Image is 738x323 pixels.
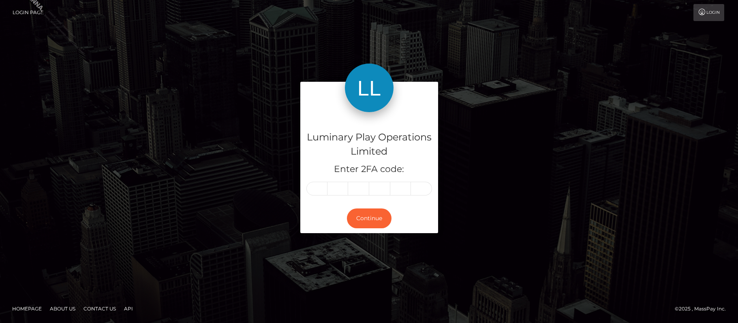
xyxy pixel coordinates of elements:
a: Login Page [13,4,44,21]
button: Continue [347,208,391,228]
a: Homepage [9,302,45,315]
h4: Luminary Play Operations Limited [306,130,432,159]
h5: Enter 2FA code: [306,163,432,176]
a: Contact Us [80,302,119,315]
a: Login [693,4,724,21]
div: © 2025 , MassPay Inc. [675,304,732,313]
a: API [121,302,136,315]
a: About Us [47,302,79,315]
img: Luminary Play Operations Limited [345,64,394,112]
